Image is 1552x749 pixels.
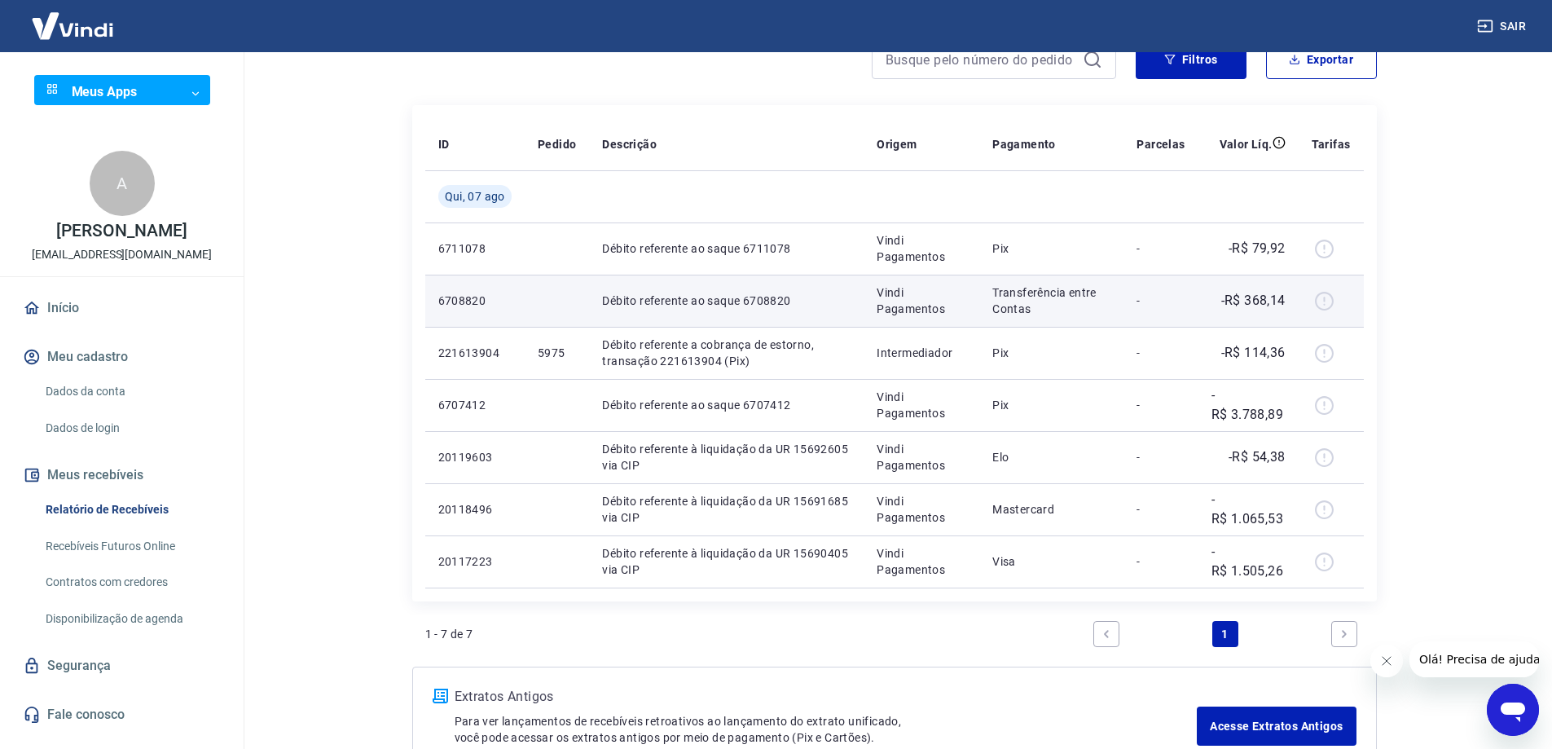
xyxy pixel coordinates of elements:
[877,545,966,578] p: Vindi Pagamentos
[1211,542,1286,581] p: -R$ 1.505,26
[438,136,450,152] p: ID
[1087,615,1364,654] ul: Pagination
[602,441,851,474] p: Débito referente à liquidação da UR 15692605 via CIP
[877,232,966,265] p: Vindi Pagamentos
[425,626,473,642] p: 1 - 7 de 7
[10,11,137,24] span: Olá! Precisa de ajuda?
[1137,449,1185,465] p: -
[39,566,224,599] a: Contratos com credores
[438,501,512,518] p: 20118496
[877,345,966,361] p: Intermediador
[992,284,1110,317] p: Transferência entre Contas
[602,493,851,526] p: Débito referente à liquidação da UR 15691685 via CIP
[1136,40,1246,79] button: Filtros
[438,397,512,413] p: 6707412
[1220,136,1273,152] p: Valor Líq.
[1266,40,1377,79] button: Exportar
[602,545,851,578] p: Débito referente à liquidação da UR 15690405 via CIP
[1137,345,1185,361] p: -
[602,337,851,369] p: Débito referente a cobrança de estorno, transação 221613904 (Pix)
[1409,641,1539,677] iframe: Mensagem da empresa
[39,412,224,445] a: Dados de login
[39,375,224,408] a: Dados da conta
[992,501,1110,518] p: Mastercard
[992,240,1110,257] p: Pix
[39,493,224,527] a: Relatório de Recebíveis
[877,136,917,152] p: Origem
[1370,645,1403,677] iframe: Fechar mensagem
[877,389,966,421] p: Vindi Pagamentos
[602,136,657,152] p: Descrição
[433,689,448,703] img: ícone
[1331,621,1357,647] a: Next page
[56,222,187,240] p: [PERSON_NAME]
[1474,11,1532,42] button: Sair
[1137,397,1185,413] p: -
[1212,621,1238,647] a: Page 1 is your current page
[538,345,576,361] p: 5975
[1137,293,1185,309] p: -
[1197,707,1356,746] a: Acesse Extratos Antigos
[1487,684,1539,736] iframe: Botão para abrir a janela de mensagens
[1229,447,1286,467] p: -R$ 54,38
[1137,136,1185,152] p: Parcelas
[877,284,966,317] p: Vindi Pagamentos
[992,449,1110,465] p: Elo
[20,339,224,375] button: Meu cadastro
[1312,136,1351,152] p: Tarifas
[20,1,125,51] img: Vindi
[438,553,512,570] p: 20117223
[20,648,224,684] a: Segurança
[1137,240,1185,257] p: -
[1137,501,1185,518] p: -
[438,293,512,309] p: 6708820
[1221,291,1286,311] p: -R$ 368,14
[1137,553,1185,570] p: -
[20,457,224,493] button: Meus recebíveis
[602,293,851,309] p: Débito referente ao saque 6708820
[1211,386,1286,425] p: -R$ 3.788,89
[20,290,224,326] a: Início
[438,345,512,361] p: 221613904
[445,188,505,205] span: Qui, 07 ago
[39,602,224,636] a: Disponibilização de agenda
[1093,621,1119,647] a: Previous page
[20,697,224,733] a: Fale conosco
[992,345,1110,361] p: Pix
[602,240,851,257] p: Débito referente ao saque 6711078
[602,397,851,413] p: Débito referente ao saque 6707412
[1221,343,1286,363] p: -R$ 114,36
[438,240,512,257] p: 6711078
[39,530,224,563] a: Recebíveis Futuros Online
[1211,490,1286,529] p: -R$ 1.065,53
[455,687,1198,707] p: Extratos Antigos
[455,713,1198,746] p: Para ver lançamentos de recebíveis retroativos ao lançamento do extrato unificado, você pode aces...
[992,397,1110,413] p: Pix
[32,246,212,263] p: [EMAIL_ADDRESS][DOMAIN_NAME]
[438,449,512,465] p: 20119603
[90,151,155,216] div: A
[992,136,1056,152] p: Pagamento
[877,493,966,526] p: Vindi Pagamentos
[538,136,576,152] p: Pedido
[886,47,1076,72] input: Busque pelo número do pedido
[992,553,1110,570] p: Visa
[1229,239,1286,258] p: -R$ 79,92
[877,441,966,474] p: Vindi Pagamentos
